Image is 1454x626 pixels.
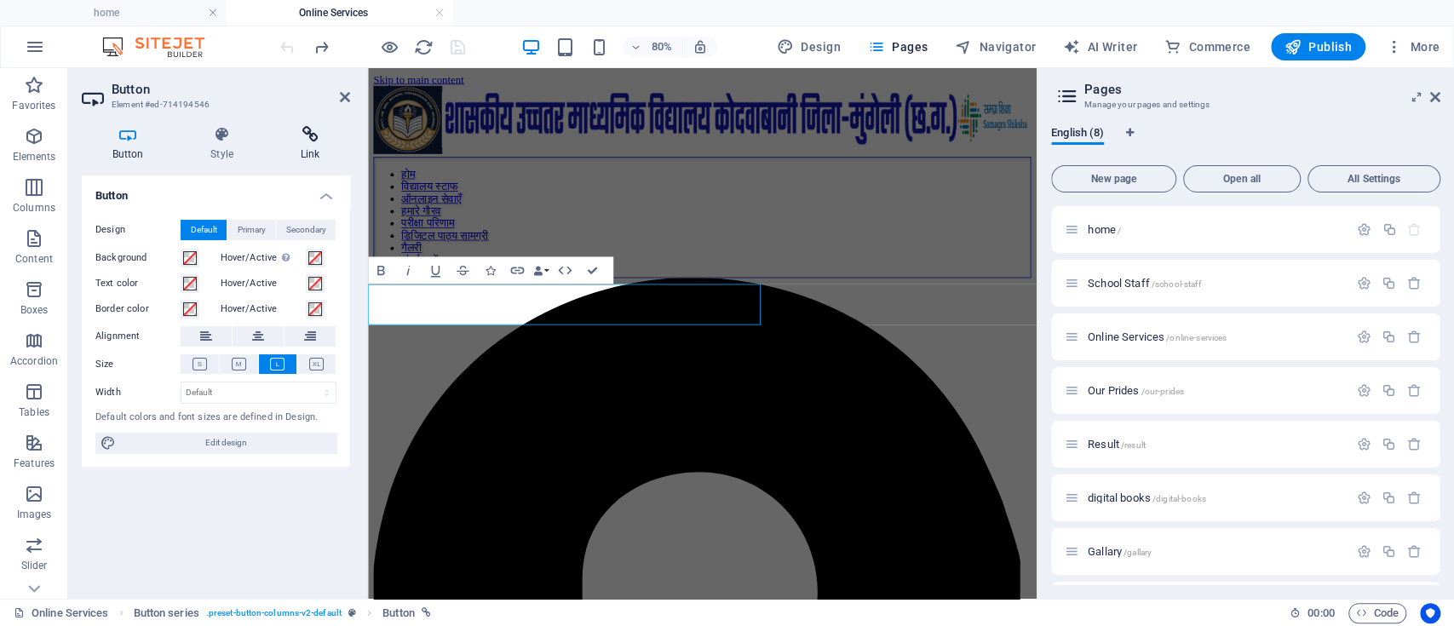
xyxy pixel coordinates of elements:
span: Commerce [1164,38,1250,55]
h4: Style [181,126,271,162]
h6: 80% [648,37,675,57]
div: Duplicate [1382,330,1396,344]
span: /our-prides [1141,387,1185,396]
span: Navigator [955,38,1036,55]
div: The startpage cannot be deleted [1407,222,1422,237]
button: Confirm (Ctrl+⏎) [579,256,605,284]
label: Design [95,220,181,240]
a: Click to cancel selection. Double-click to open Pages [14,603,109,623]
h4: Online Services [227,3,453,22]
button: Click here to leave preview mode and continue editing [379,37,399,57]
label: Hover/Active [221,248,306,268]
button: Italic (Ctrl+I) [395,256,421,284]
div: Result/result [1083,439,1348,450]
div: Duplicate [1382,437,1396,451]
button: 80% [623,37,683,57]
button: Primary [227,220,275,240]
div: Settings [1357,437,1371,451]
button: Icons [477,256,503,284]
span: Click to open page [1088,330,1227,343]
div: Online Services/online-services [1083,331,1348,342]
button: HTML [552,256,578,284]
div: Remove [1407,437,1422,451]
span: /school-staff [1152,279,1201,289]
h2: Button [112,82,350,97]
p: Elements [13,150,56,164]
div: Default colors and font sizes are defined in Design. [95,411,336,425]
div: School Staff/school-staff [1083,278,1348,289]
p: Content [15,252,53,266]
button: Pages [861,33,934,60]
span: Click to open page [1088,384,1184,397]
span: Pages [868,38,928,55]
span: AI Writer [1063,38,1137,55]
label: Alignment [95,326,181,347]
div: Settings [1357,222,1371,237]
span: /result [1121,440,1146,450]
div: Settings [1357,276,1371,290]
button: Strikethrough [450,256,475,284]
p: Slider [21,559,48,572]
div: Our Prides/our-prides [1083,385,1348,396]
span: . preset-button-columns-v2-default [206,603,342,623]
button: Edit design [95,433,336,453]
div: digital books/digital-books [1083,492,1348,503]
span: Click to open page [1088,277,1200,290]
button: More [1379,33,1446,60]
span: /digital-books [1152,494,1206,503]
span: Code [1356,603,1399,623]
button: Publish [1271,33,1365,60]
p: Accordion [10,354,58,368]
label: Background [95,248,181,268]
div: Remove [1407,330,1422,344]
div: Design (Ctrl+Alt+Y) [770,33,848,60]
span: Click to open page [1088,491,1206,504]
p: Favorites [12,99,55,112]
div: Settings [1357,330,1371,344]
span: 00 00 [1307,603,1334,623]
label: Hover/Active [221,299,306,319]
p: Tables [19,405,49,419]
i: On resize automatically adjust zoom level to fit chosen device. [693,39,708,55]
a: Skip to main content [7,7,120,21]
p: Images [17,508,52,521]
button: redo [311,37,331,57]
h3: Element #ed-714194546 [112,97,316,112]
div: Duplicate [1382,491,1396,505]
span: Default [191,220,217,240]
i: This element is a customizable preset [348,608,356,617]
label: Text color [95,273,181,294]
div: Duplicate [1382,544,1396,559]
span: Design [777,38,841,55]
i: Reload page [414,37,434,57]
div: Remove [1407,383,1422,398]
span: More [1386,38,1440,55]
span: Edit design [121,433,331,453]
div: home/ [1083,224,1348,235]
button: Link [504,256,530,284]
button: Data Bindings [532,256,550,284]
div: Duplicate [1382,276,1396,290]
div: Settings [1357,383,1371,398]
p: Columns [13,201,55,215]
i: This element is linked [422,608,431,617]
span: /gallary [1124,548,1152,557]
span: Secondary [286,220,326,240]
button: Underline (Ctrl+U) [422,256,448,284]
button: Secondary [276,220,336,240]
span: Click to open page [1088,438,1146,451]
div: Gallary/gallary [1083,546,1348,557]
button: Design [770,33,848,60]
button: Navigator [948,33,1043,60]
span: Primary [238,220,266,240]
span: / [1118,226,1121,235]
div: Language Tabs [1051,126,1440,158]
div: Duplicate [1382,383,1396,398]
h4: Link [270,126,350,162]
span: Publish [1284,38,1352,55]
div: Remove [1407,544,1422,559]
label: Hover/Active [221,273,306,294]
button: Usercentrics [1420,603,1440,623]
label: Size [95,354,181,375]
span: Open all [1191,174,1293,184]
